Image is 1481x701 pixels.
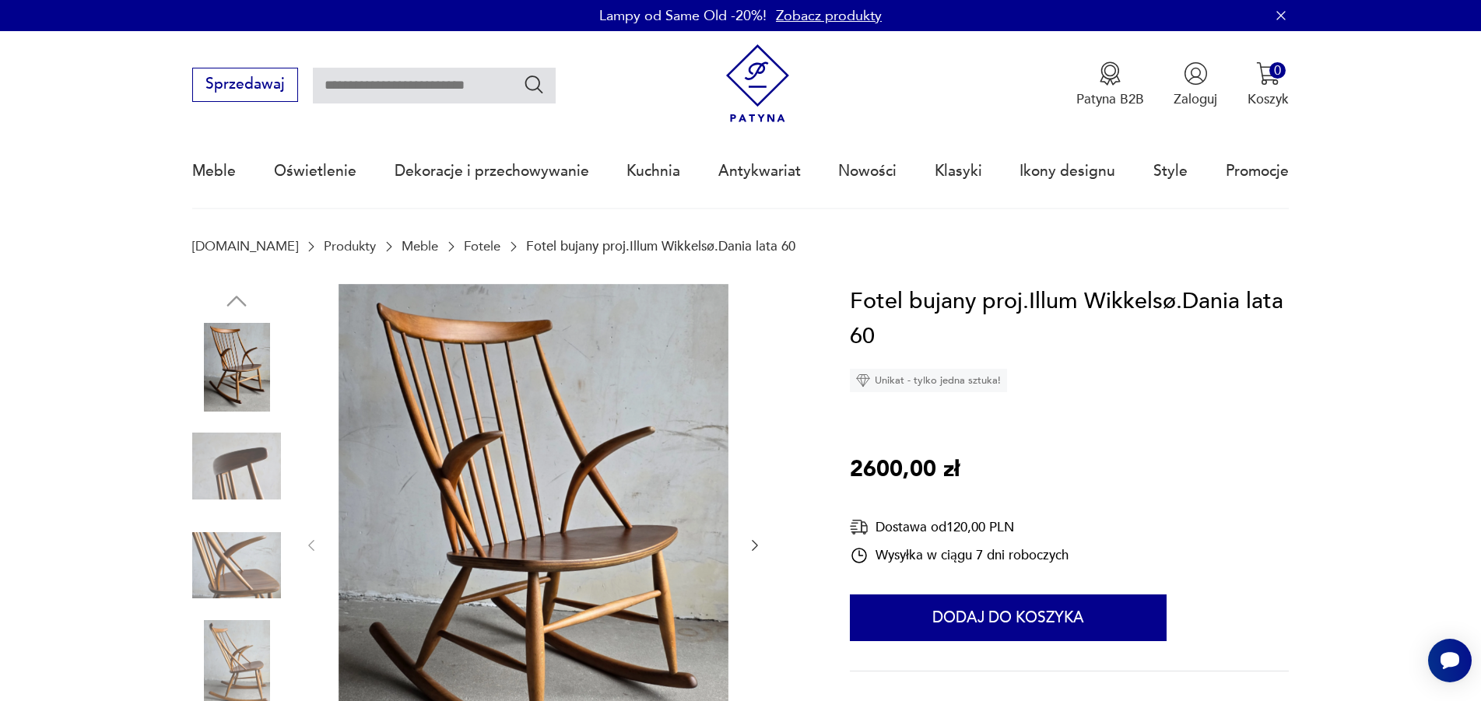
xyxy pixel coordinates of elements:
[1076,61,1144,108] button: Patyna B2B
[274,135,356,207] a: Oświetlenie
[626,135,680,207] a: Kuchnia
[850,369,1007,392] div: Unikat - tylko jedna sztuka!
[1076,90,1144,108] p: Patyna B2B
[599,6,767,26] p: Lampy od Same Old -20%!
[523,73,546,96] button: Szukaj
[402,239,438,254] a: Meble
[1226,135,1289,207] a: Promocje
[1256,61,1280,86] img: Ikona koszyka
[776,6,882,26] a: Zobacz produkty
[718,44,797,123] img: Patyna - sklep z meblami i dekoracjami vintage
[850,517,1069,537] div: Dostawa od 120,00 PLN
[192,239,298,254] a: [DOMAIN_NAME]
[395,135,589,207] a: Dekoracje i przechowywanie
[324,239,376,254] a: Produkty
[526,239,795,254] p: Fotel bujany proj.Illum Wikkelsø.Dania lata 60
[850,284,1288,355] h1: Fotel bujany proj.Illum Wikkelsø.Dania lata 60
[1184,61,1208,86] img: Ikonka użytkownika
[464,239,500,254] a: Fotele
[1248,90,1289,108] p: Koszyk
[850,594,1167,641] button: Dodaj do koszyka
[856,373,870,387] img: Ikona diamentu
[850,546,1069,565] div: Wysyłka w ciągu 7 dni roboczych
[1076,61,1144,108] a: Ikona medaluPatyna B2B
[1248,61,1289,108] button: 0Koszyk
[192,68,297,102] button: Sprzedawaj
[1098,61,1122,86] img: Ikona medalu
[1269,62,1286,79] div: 0
[1428,639,1472,682] iframe: Smartsupp widget button
[192,521,281,610] img: Zdjęcie produktu Fotel bujany proj.Illum Wikkelsø.Dania lata 60
[838,135,897,207] a: Nowości
[1020,135,1115,207] a: Ikony designu
[1174,90,1217,108] p: Zaloguj
[935,135,982,207] a: Klasyki
[192,135,236,207] a: Meble
[192,422,281,510] img: Zdjęcie produktu Fotel bujany proj.Illum Wikkelsø.Dania lata 60
[850,452,960,488] p: 2600,00 zł
[850,517,869,537] img: Ikona dostawy
[192,79,297,92] a: Sprzedawaj
[1153,135,1188,207] a: Style
[718,135,801,207] a: Antykwariat
[1174,61,1217,108] button: Zaloguj
[192,323,281,412] img: Zdjęcie produktu Fotel bujany proj.Illum Wikkelsø.Dania lata 60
